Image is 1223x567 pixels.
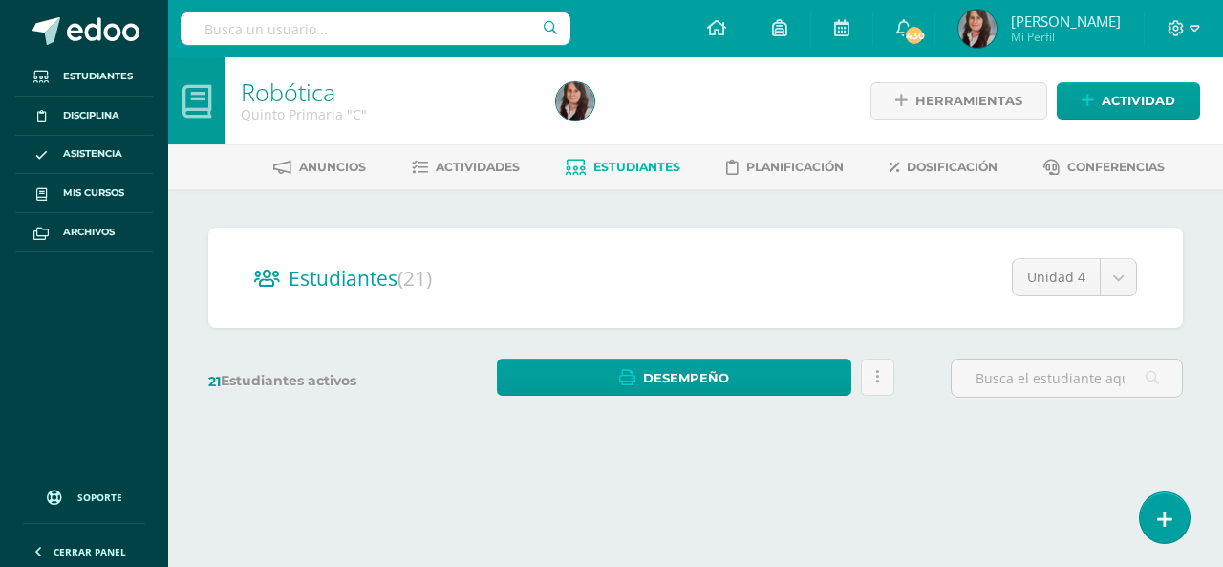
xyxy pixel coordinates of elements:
div: Quinto Primaria 'C' [241,105,533,123]
span: Estudiantes [593,160,680,174]
a: Unidad 4 [1013,259,1136,295]
a: Asistencia [15,136,153,175]
a: Herramientas [870,82,1047,120]
span: Cerrar panel [54,545,126,558]
a: Actividades [412,152,520,183]
span: Dosificación [907,160,998,174]
h1: Robótica [241,78,533,105]
label: Estudiantes activos [208,372,440,390]
span: Actividad [1102,83,1175,119]
span: Conferencias [1067,160,1165,174]
a: Planificación [726,152,844,183]
span: Estudiantes [289,265,432,292]
a: Mis cursos [15,174,153,213]
a: Robótica [241,76,335,108]
span: Planificación [746,160,844,174]
a: Soporte [23,471,145,518]
span: [PERSON_NAME] [1011,11,1121,31]
img: 754fd10b7ed0f8399b21ebe85256d4e1.png [556,82,594,120]
a: Archivos [15,213,153,252]
span: Mis cursos [63,185,124,201]
span: (21) [397,265,432,292]
span: Disciplina [63,108,119,123]
a: Estudiantes [15,57,153,97]
span: Archivos [63,225,115,240]
span: Desempeño [643,360,729,396]
input: Busca el estudiante aquí... [952,360,1182,397]
a: Desempeño [497,359,851,396]
span: Soporte [77,491,122,504]
span: Anuncios [299,160,366,174]
span: 21 [208,373,221,390]
a: Disciplina [15,97,153,136]
a: Dosificación [890,152,998,183]
span: Estudiantes [63,69,133,84]
img: 754fd10b7ed0f8399b21ebe85256d4e1.png [958,10,997,48]
a: Actividad [1057,82,1200,120]
span: Actividades [436,160,520,174]
a: Anuncios [273,152,366,183]
span: Mi Perfil [1011,29,1121,45]
span: 430 [904,25,925,46]
a: Conferencias [1043,152,1165,183]
span: Herramientas [915,83,1022,119]
span: Unidad 4 [1027,259,1085,295]
a: Estudiantes [566,152,680,183]
span: Asistencia [63,146,122,162]
input: Busca un usuario... [181,12,570,45]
